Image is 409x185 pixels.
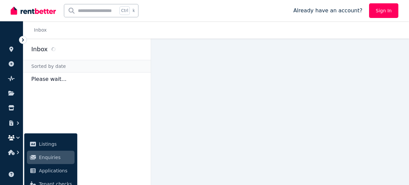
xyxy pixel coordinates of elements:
span: k [132,8,135,13]
span: Enquiries [39,153,72,161]
a: Listings [27,137,75,151]
a: Applications [27,164,75,177]
nav: Breadcrumb [23,21,55,39]
span: Listings [39,140,72,148]
a: Inbox [34,27,47,33]
p: Please wait... [23,73,151,86]
a: Sign In [369,3,398,18]
a: Enquiries [27,151,75,164]
span: Ctrl [119,6,130,15]
div: Sorted by date [23,60,151,73]
span: Applications [39,167,72,175]
img: RentBetter [11,6,56,16]
span: Already have an account? [293,7,362,15]
h2: Inbox [31,45,48,54]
